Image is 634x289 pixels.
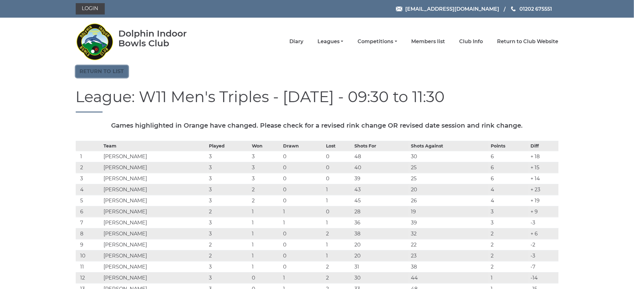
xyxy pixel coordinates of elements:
[76,184,102,195] td: 4
[250,239,281,250] td: 1
[102,151,207,162] td: [PERSON_NAME]
[250,141,281,151] th: Won
[76,217,102,228] td: 7
[102,141,207,151] th: Team
[529,272,559,283] td: -14
[282,272,325,283] td: 1
[102,173,207,184] td: [PERSON_NAME]
[489,162,529,173] td: 6
[76,195,102,206] td: 5
[324,250,353,261] td: 1
[76,20,114,64] img: Dolphin Indoor Bowls Club
[529,206,559,217] td: + 9
[250,184,281,195] td: 2
[102,261,207,272] td: [PERSON_NAME]
[76,272,102,283] td: 12
[353,162,410,173] td: 40
[409,228,489,239] td: 32
[324,206,353,217] td: 0
[529,250,559,261] td: -3
[489,184,529,195] td: 4
[489,239,529,250] td: 2
[208,151,251,162] td: 3
[489,151,529,162] td: 6
[353,261,410,272] td: 31
[409,195,489,206] td: 26
[353,184,410,195] td: 43
[250,151,281,162] td: 3
[250,206,281,217] td: 1
[489,173,529,184] td: 6
[489,272,529,283] td: 1
[511,6,516,11] img: Phone us
[409,272,489,283] td: 44
[409,206,489,217] td: 19
[324,239,353,250] td: 1
[102,195,207,206] td: [PERSON_NAME]
[353,195,410,206] td: 45
[282,239,325,250] td: 0
[282,151,325,162] td: 0
[489,141,529,151] th: Points
[282,261,325,272] td: 0
[324,261,353,272] td: 2
[250,250,281,261] td: 1
[529,261,559,272] td: -7
[208,162,251,173] td: 3
[102,239,207,250] td: [PERSON_NAME]
[324,228,353,239] td: 2
[282,250,325,261] td: 0
[76,122,559,129] h5: Games highlighted in Orange have changed. Please check for a revised rink change OR revised date ...
[76,162,102,173] td: 2
[208,141,251,151] th: Played
[353,239,410,250] td: 20
[489,217,529,228] td: 3
[250,228,281,239] td: 1
[353,250,410,261] td: 20
[409,217,489,228] td: 39
[489,206,529,217] td: 3
[324,272,353,283] td: 2
[76,261,102,272] td: 11
[529,141,559,151] th: Diff
[497,38,559,45] a: Return to Club Website
[208,206,251,217] td: 2
[459,38,483,45] a: Club Info
[409,261,489,272] td: 38
[409,151,489,162] td: 30
[324,184,353,195] td: 1
[250,261,281,272] td: 1
[412,38,445,45] a: Members list
[76,89,559,113] h1: League: W11 Men's Triples - [DATE] - 09:30 to 11:30
[409,141,489,151] th: Shots Against
[529,162,559,173] td: + 15
[510,5,552,13] a: Phone us 01202 675551
[358,38,397,45] a: Competitions
[102,217,207,228] td: [PERSON_NAME]
[76,206,102,217] td: 6
[529,239,559,250] td: -2
[529,195,559,206] td: + 19
[208,250,251,261] td: 2
[208,184,251,195] td: 3
[76,250,102,261] td: 10
[282,195,325,206] td: 0
[324,195,353,206] td: 1
[76,173,102,184] td: 3
[250,217,281,228] td: 1
[409,184,489,195] td: 20
[250,272,281,283] td: 0
[76,228,102,239] td: 8
[489,261,529,272] td: 2
[118,29,207,48] div: Dolphin Indoor Bowls Club
[282,141,325,151] th: Drawn
[282,217,325,228] td: 1
[353,206,410,217] td: 28
[208,239,251,250] td: 2
[409,173,489,184] td: 25
[208,173,251,184] td: 3
[529,184,559,195] td: + 23
[396,5,499,13] a: Email [EMAIL_ADDRESS][DOMAIN_NAME]
[353,272,410,283] td: 30
[409,162,489,173] td: 25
